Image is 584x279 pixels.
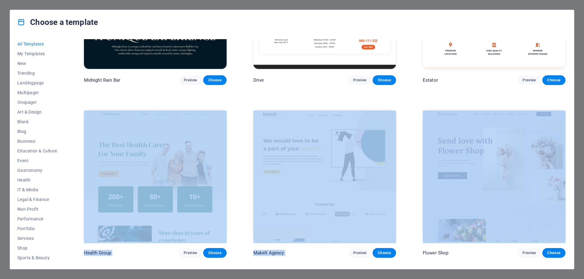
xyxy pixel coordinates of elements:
[353,78,367,83] span: Preview
[179,75,202,85] button: Preview
[17,139,57,144] span: Business
[17,78,57,88] button: Landingpage
[208,78,221,83] span: Choose
[203,248,226,258] button: Choose
[17,175,57,185] button: Health
[17,129,57,134] span: Blog
[203,75,226,85] button: Choose
[17,39,57,49] button: All Templates
[179,248,202,258] button: Preview
[17,97,57,107] button: Onepager
[17,253,57,263] button: Sports & Beauty
[17,90,57,95] span: Multipager
[17,146,57,156] button: Education & Culture
[423,111,565,242] img: Flower Shop
[17,226,57,231] span: Portfolio
[17,236,57,241] span: Services
[17,107,57,117] button: Art & Design
[547,250,561,255] span: Choose
[17,17,98,27] h4: Choose a template
[184,78,197,83] span: Preview
[184,250,197,255] span: Preview
[17,233,57,243] button: Services
[17,243,57,253] button: Shop
[423,250,449,256] p: Flower Shop
[253,111,396,242] img: MakeIt Agency
[17,224,57,233] button: Portfolio
[523,250,536,255] span: Preview
[17,88,57,97] button: Multipager
[17,117,57,127] button: Blank
[17,168,57,173] span: Gastronomy
[547,78,561,83] span: Choose
[17,49,57,59] button: My Templates
[373,75,396,85] button: Choose
[348,75,371,85] button: Preview
[17,165,57,175] button: Gastronomy
[84,77,120,83] p: Midnight Rain Bar
[17,68,57,78] button: Trending
[17,214,57,224] button: Performance
[17,51,57,56] span: My Templates
[542,75,565,85] button: Choose
[523,78,536,83] span: Preview
[373,248,396,258] button: Choose
[17,71,57,76] span: Trending
[377,78,391,83] span: Choose
[17,204,57,214] button: Non-Profit
[17,127,57,136] button: Blog
[17,80,57,85] span: Landingpage
[17,187,57,192] span: IT & Media
[208,250,221,255] span: Choose
[17,178,57,182] span: Health
[17,156,57,165] button: Event
[253,250,284,256] p: MakeIt Agency
[17,59,57,68] button: New
[17,136,57,146] button: Business
[542,248,565,258] button: Choose
[423,77,438,83] p: Estator
[17,148,57,153] span: Education & Culture
[17,42,57,46] span: All Templates
[17,100,57,105] span: Onepager
[17,216,57,221] span: Performance
[17,158,57,163] span: Event
[17,119,57,124] span: Blank
[84,250,111,256] p: Health Group
[17,207,57,212] span: Non-Profit
[253,77,264,83] p: Drive
[518,75,541,85] button: Preview
[84,111,227,242] img: Health Group
[17,61,57,66] span: New
[17,195,57,204] button: Legal & Finance
[17,185,57,195] button: IT & Media
[17,110,57,114] span: Art & Design
[377,250,391,255] span: Choose
[353,250,367,255] span: Preview
[17,246,57,250] span: Shop
[17,197,57,202] span: Legal & Finance
[518,248,541,258] button: Preview
[348,248,371,258] button: Preview
[17,255,57,260] span: Sports & Beauty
